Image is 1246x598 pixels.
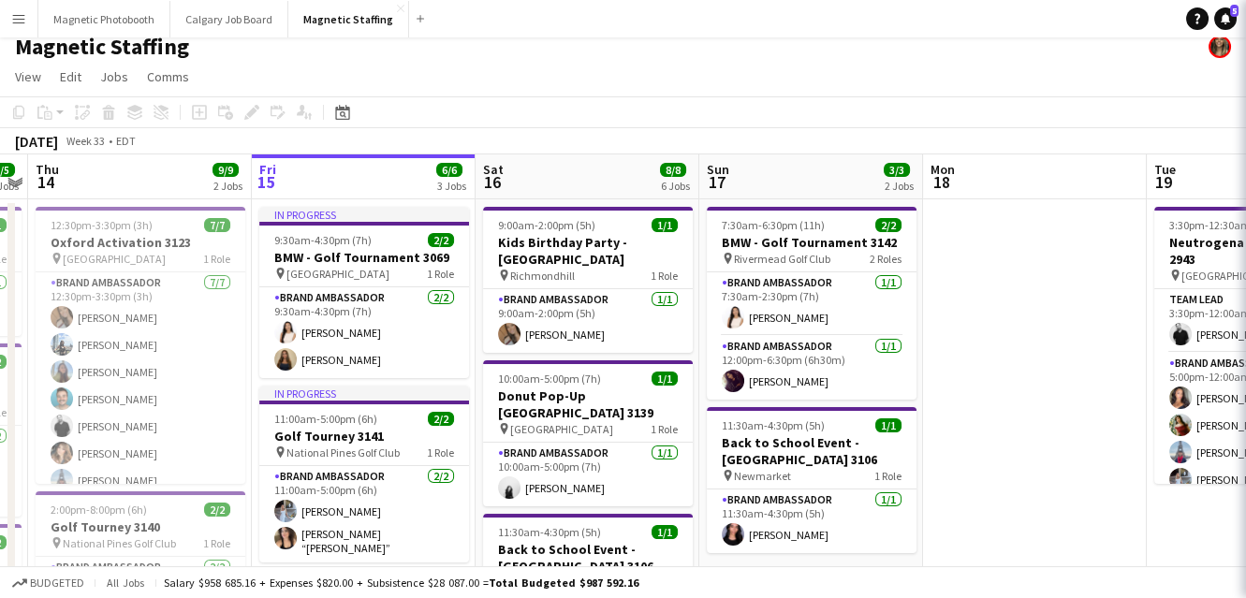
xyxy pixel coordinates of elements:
[257,171,276,193] span: 15
[51,503,147,517] span: 2:00pm-8:00pm (6h)
[707,161,729,178] span: Sun
[480,171,504,193] span: 16
[63,536,176,550] span: National Pines Golf Club
[652,218,678,232] span: 1/1
[15,33,189,61] h1: Magnetic Staffing
[928,171,955,193] span: 18
[170,1,288,37] button: Calgary Job Board
[510,422,613,436] span: [GEOGRAPHIC_DATA]
[489,576,638,590] span: Total Budgeted $987 592.16
[100,68,128,85] span: Jobs
[62,134,109,148] span: Week 33
[203,252,230,266] span: 1 Role
[147,68,189,85] span: Comms
[483,443,693,506] app-card-role: Brand Ambassador1/110:00am-5:00pm (7h)[PERSON_NAME]
[483,234,693,268] h3: Kids Birthday Party - [GEOGRAPHIC_DATA]
[707,434,916,468] h3: Back to School Event - [GEOGRAPHIC_DATA] 3106
[36,207,245,484] app-job-card: 12:30pm-3:30pm (3h)7/7Oxford Activation 3123 [GEOGRAPHIC_DATA]1 RoleBrand Ambassador7/712:30pm-3:...
[259,386,469,401] div: In progress
[931,161,955,178] span: Mon
[274,233,372,247] span: 9:30am-4:30pm (7h)
[707,207,916,400] app-job-card: 7:30am-6:30pm (11h)2/2BMW - Golf Tournament 3142 Rivermead Golf Club2 RolesBrand Ambassador1/17:3...
[874,469,902,483] span: 1 Role
[1214,7,1237,30] a: 5
[704,171,729,193] span: 17
[164,576,638,590] div: Salary $958 685.16 + Expenses $820.00 + Subsistence $28 087.00 =
[884,163,910,177] span: 3/3
[483,387,693,421] h3: Donut Pop-Up [GEOGRAPHIC_DATA] 3139
[1209,36,1231,58] app-user-avatar: Bianca Fantauzzi
[204,218,230,232] span: 7/7
[116,134,136,148] div: EDT
[428,412,454,426] span: 2/2
[1151,171,1176,193] span: 19
[483,360,693,506] app-job-card: 10:00am-5:00pm (7h)1/1Donut Pop-Up [GEOGRAPHIC_DATA] 3139 [GEOGRAPHIC_DATA]1 RoleBrand Ambassador...
[707,407,916,553] app-job-card: 11:30am-4:30pm (5h)1/1Back to School Event - [GEOGRAPHIC_DATA] 3106 Newmarket1 RoleBrand Ambassad...
[286,445,400,459] span: National Pines Golf Club
[1230,5,1239,17] span: 5
[204,503,230,517] span: 2/2
[707,272,916,336] app-card-role: Brand Ambassador1/17:30am-2:30pm (7h)[PERSON_NAME]
[52,65,89,89] a: Edit
[483,207,693,353] app-job-card: 9:00am-2:00pm (5h)1/1Kids Birthday Party - [GEOGRAPHIC_DATA] Richmondhill1 RoleBrand Ambassador1/...
[498,372,601,386] span: 10:00am-5:00pm (7h)
[51,218,153,232] span: 12:30pm-3:30pm (3h)
[651,422,678,436] span: 1 Role
[103,576,148,590] span: All jobs
[722,418,825,432] span: 11:30am-4:30pm (5h)
[36,272,245,499] app-card-role: Brand Ambassador7/712:30pm-3:30pm (3h)[PERSON_NAME][PERSON_NAME][PERSON_NAME][PERSON_NAME][PERSON...
[498,525,601,539] span: 11:30am-4:30pm (5h)
[875,418,902,432] span: 1/1
[274,412,377,426] span: 11:00am-5:00pm (6h)
[707,234,916,251] h3: BMW - Golf Tournament 3142
[36,234,245,251] h3: Oxford Activation 3123
[707,336,916,400] app-card-role: Brand Ambassador1/112:00pm-6:30pm (6h30m)[PERSON_NAME]
[885,179,914,193] div: 2 Jobs
[734,252,830,266] span: Rivermead Golf Club
[427,445,454,459] span: 1 Role
[203,536,230,550] span: 1 Role
[36,518,245,535] h3: Golf Tourney 3140
[60,68,81,85] span: Edit
[15,132,58,151] div: [DATE]
[428,233,454,247] span: 2/2
[875,218,902,232] span: 2/2
[436,163,462,177] span: 6/6
[259,287,469,378] app-card-role: Brand Ambassador2/29:30am-4:30pm (7h)[PERSON_NAME][PERSON_NAME]
[427,267,454,281] span: 1 Role
[259,207,469,222] div: In progress
[36,161,59,178] span: Thu
[651,269,678,283] span: 1 Role
[139,65,197,89] a: Comms
[660,163,686,177] span: 8/8
[288,1,409,37] button: Magnetic Staffing
[259,161,276,178] span: Fri
[15,68,41,85] span: View
[9,573,87,593] button: Budgeted
[652,525,678,539] span: 1/1
[652,372,678,386] span: 1/1
[734,469,791,483] span: Newmarket
[483,289,693,353] app-card-role: Brand Ambassador1/19:00am-2:00pm (5h)[PERSON_NAME]
[38,1,170,37] button: Magnetic Photobooth
[259,386,469,562] app-job-card: In progress11:00am-5:00pm (6h)2/2Golf Tourney 3141 National Pines Golf Club1 RoleBrand Ambassador...
[259,428,469,445] h3: Golf Tourney 3141
[33,171,59,193] span: 14
[722,218,825,232] span: 7:30am-6:30pm (11h)
[7,65,49,89] a: View
[259,249,469,266] h3: BMW - Golf Tournament 3069
[286,267,389,281] span: [GEOGRAPHIC_DATA]
[437,179,466,193] div: 3 Jobs
[707,489,916,553] app-card-role: Brand Ambassador1/111:30am-4:30pm (5h)[PERSON_NAME]
[259,207,469,378] app-job-card: In progress9:30am-4:30pm (7h)2/2BMW - Golf Tournament 3069 [GEOGRAPHIC_DATA]1 RoleBrand Ambassado...
[498,218,595,232] span: 9:00am-2:00pm (5h)
[63,252,166,266] span: [GEOGRAPHIC_DATA]
[213,163,239,177] span: 9/9
[93,65,136,89] a: Jobs
[30,576,84,590] span: Budgeted
[1154,161,1176,178] span: Tue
